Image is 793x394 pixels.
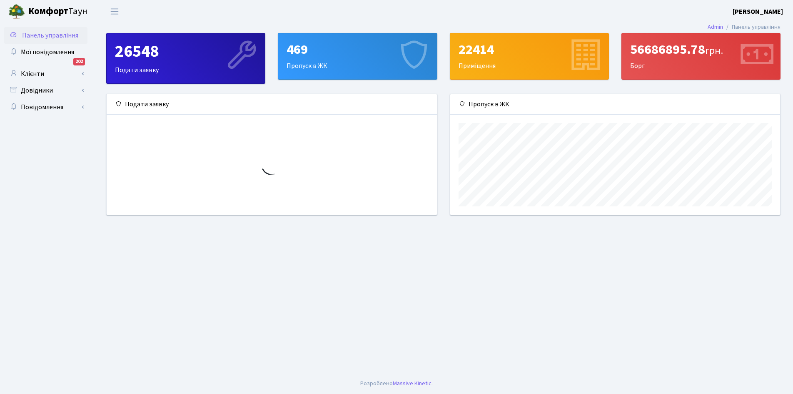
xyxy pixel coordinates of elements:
div: Подати заявку [107,33,265,83]
a: Довідники [4,82,87,99]
b: [PERSON_NAME] [733,7,783,16]
a: 26548Подати заявку [106,33,265,84]
b: Комфорт [28,5,68,18]
nav: breadcrumb [695,18,793,36]
span: грн. [705,43,723,58]
span: Панель управління [22,31,78,40]
a: Massive Kinetic [393,379,431,388]
a: Повідомлення [4,99,87,115]
div: 56686895.78 [630,42,772,58]
button: Переключити навігацію [104,5,125,18]
a: 22414Приміщення [450,33,609,80]
div: 469 [287,42,428,58]
div: 26548 [115,42,257,62]
a: [PERSON_NAME] [733,7,783,17]
div: 22414 [459,42,600,58]
div: Борг [622,33,780,79]
div: Пропуск в ЖК [278,33,436,79]
a: 469Пропуск в ЖК [278,33,437,80]
div: Приміщення [450,33,608,79]
div: Подати заявку [107,94,437,115]
div: Розроблено . [360,379,433,388]
a: Клієнти [4,65,87,82]
span: Таун [28,5,87,19]
a: Admin [708,23,723,31]
span: Мої повідомлення [21,48,74,57]
div: 202 [73,58,85,65]
a: Панель управління [4,27,87,44]
a: Мої повідомлення202 [4,44,87,60]
li: Панель управління [723,23,781,32]
img: logo.png [8,3,25,20]
div: Пропуск в ЖК [450,94,781,115]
